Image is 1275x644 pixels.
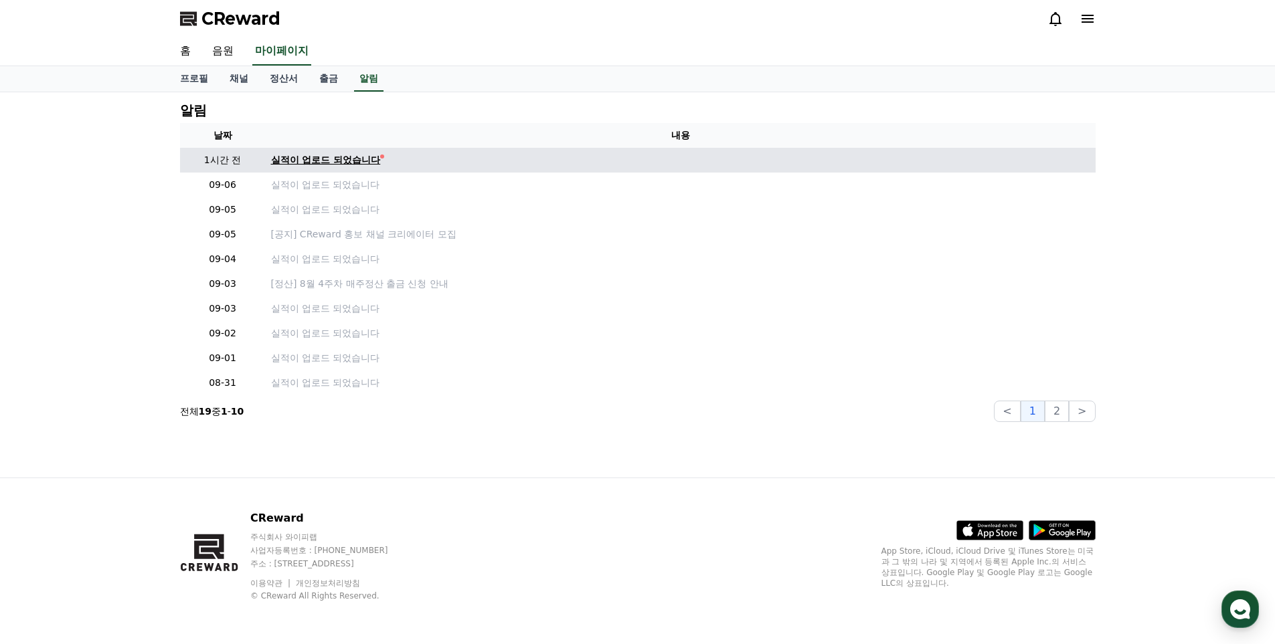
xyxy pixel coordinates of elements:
a: 홈 [4,424,88,457]
a: 알림 [354,66,384,92]
button: < [994,401,1020,422]
a: 채널 [219,66,259,92]
p: 09-06 [185,178,260,192]
a: 출금 [309,66,349,92]
p: 09-05 [185,227,260,241]
p: 1시간 전 [185,153,260,167]
a: 실적이 업로드 되었습니다 [271,326,1090,340]
a: 실적이 업로드 되었습니다 [271,153,1090,167]
strong: 1 [221,406,228,417]
p: © CReward All Rights Reserved. [250,591,414,601]
p: 09-04 [185,252,260,266]
span: 설정 [207,444,223,455]
a: [공지] CReward 홍보 채널 크리에이터 모집 [271,227,1090,241]
strong: 19 [199,406,211,417]
a: 실적이 업로드 되었습니다 [271,178,1090,192]
p: 주식회사 와이피랩 [250,532,414,542]
a: 실적이 업로드 되었습니다 [271,376,1090,390]
a: [정산] 8월 4주차 매주정산 출금 신청 안내 [271,277,1090,291]
button: > [1069,401,1095,422]
span: 대화 [122,445,139,455]
strong: 10 [231,406,244,417]
p: CReward [250,510,414,526]
button: 2 [1045,401,1069,422]
p: 사업자등록번호 : [PHONE_NUMBER] [250,545,414,556]
p: 09-05 [185,203,260,217]
a: CReward [180,8,280,29]
div: 실적이 업로드 되었습니다 [271,153,381,167]
th: 내용 [266,123,1096,148]
a: 이용약관 [250,578,292,588]
a: 실적이 업로드 되었습니다 [271,351,1090,365]
a: 설정 [173,424,257,457]
p: 주소 : [STREET_ADDRESS] [250,558,414,569]
p: 09-03 [185,302,260,316]
a: 실적이 업로드 되었습니다 [271,252,1090,266]
p: 09-01 [185,351,260,365]
a: 대화 [88,424,173,457]
a: 정산서 [259,66,309,92]
a: 홈 [169,37,201,66]
span: 홈 [42,444,50,455]
p: 09-03 [185,277,260,291]
th: 날짜 [180,123,266,148]
a: 실적이 업로드 되었습니다 [271,203,1090,217]
span: CReward [201,8,280,29]
h4: 알림 [180,103,207,118]
a: 음원 [201,37,244,66]
button: 1 [1021,401,1045,422]
p: App Store, iCloud, iCloud Drive 및 iTunes Store는 미국과 그 밖의 나라 및 지역에서 등록된 Apple Inc.의 서비스 상표입니다. Goo... [881,546,1096,588]
p: 09-02 [185,326,260,340]
p: 08-31 [185,376,260,390]
a: 프로필 [169,66,219,92]
a: 실적이 업로드 되었습니다 [271,302,1090,316]
a: 개인정보처리방침 [296,578,360,588]
p: 전체 중 - [180,405,244,418]
a: 마이페이지 [252,37,311,66]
